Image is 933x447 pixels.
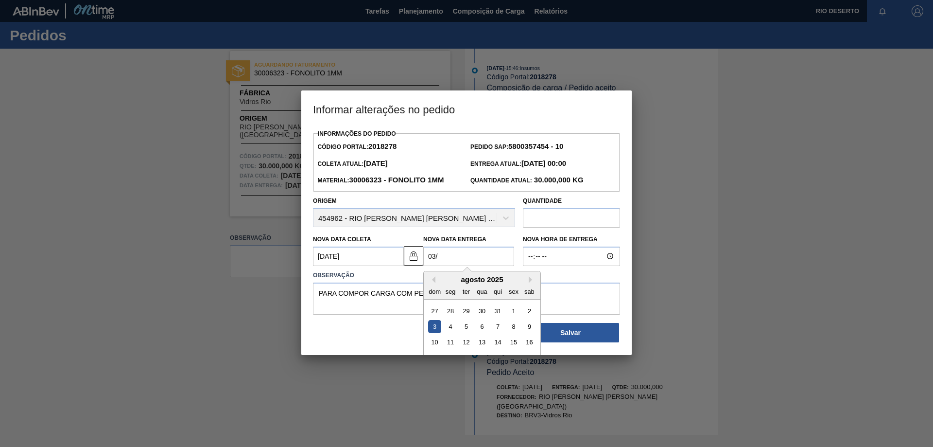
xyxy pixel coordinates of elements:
[522,323,619,342] button: Salvar
[523,352,536,365] div: Choose sábado, 23 de agosto de 2025
[404,246,423,266] button: locked
[317,161,387,167] span: Coleta Atual:
[317,177,444,184] span: Material:
[428,285,441,298] div: dom
[491,352,504,365] div: Choose quinta-feira, 21 de agosto de 2025
[444,352,457,365] div: Choose segunda-feira, 18 de agosto de 2025
[475,285,488,298] div: qua
[523,197,562,204] label: Quantidade
[460,304,473,317] div: Choose terça-feira, 29 de julho de 2025
[475,352,488,365] div: Choose quarta-feira, 20 de agosto de 2025
[508,142,563,150] strong: 5800357454 - 10
[444,320,457,333] div: Choose segunda-feira, 4 de agosto de 2025
[507,304,520,317] div: Choose sexta-feira, 1 de agosto de 2025
[363,159,388,167] strong: [DATE]
[313,268,620,283] label: Observação
[460,336,473,349] div: Choose terça-feira, 12 de agosto de 2025
[313,247,404,266] input: dd/mm/yyyy
[470,143,563,150] span: Pedido SAP:
[318,130,396,137] label: Informações do Pedido
[313,197,337,204] label: Origem
[428,336,441,349] div: Choose domingo, 10 de agosto de 2025
[428,320,441,333] div: Choose domingo, 3 de agosto de 2025
[429,276,435,283] button: Previous Month
[475,304,488,317] div: Choose quarta-feira, 30 de julho de 2025
[523,320,536,333] div: Choose sábado, 9 de agosto de 2025
[460,352,473,365] div: Choose terça-feira, 19 de agosto de 2025
[475,336,488,349] div: Choose quarta-feira, 13 de agosto de 2025
[460,320,473,333] div: Choose terça-feira, 5 de agosto de 2025
[491,304,504,317] div: Choose quinta-feira, 31 de julho de 2025
[444,304,457,317] div: Choose segunda-feira, 28 de julho de 2025
[349,176,444,184] strong: 30006323 - FONOLITO 1MM
[523,285,536,298] div: sab
[529,276,536,283] button: Next Month
[491,285,504,298] div: qui
[523,336,536,349] div: Choose sábado, 16 de agosto de 2025
[507,336,520,349] div: Choose sexta-feira, 15 de agosto de 2025
[428,352,441,365] div: Choose domingo, 17 de agosto de 2025
[470,161,566,167] span: Entrega Atual:
[313,283,620,315] textarea: PARA COMPOR CARGA COM PEDIDO:
[491,320,504,333] div: Choose quinta-feira, 7 de agosto de 2025
[444,285,457,298] div: seg
[424,275,540,284] div: agosto 2025
[521,159,566,167] strong: [DATE] 00:00
[313,236,371,243] label: Nova Data Coleta
[423,247,514,266] input: dd/mm/yyyy
[523,232,620,247] label: Nova Hora de Entrega
[368,142,397,150] strong: 2018278
[301,90,632,127] h3: Informar alterações no pedido
[408,250,419,262] img: locked
[423,236,486,243] label: Nova Data Entrega
[423,323,520,342] button: Fechar
[317,143,397,150] span: Código Portal:
[444,336,457,349] div: Choose segunda-feira, 11 de agosto de 2025
[470,177,584,184] span: Quantidade Atual:
[428,304,441,317] div: Choose domingo, 27 de julho de 2025
[507,320,520,333] div: Choose sexta-feira, 8 de agosto de 2025
[507,285,520,298] div: sex
[427,303,537,398] div: month 2025-08
[475,320,488,333] div: Choose quarta-feira, 6 de agosto de 2025
[532,176,584,184] strong: 30.000,000 KG
[491,336,504,349] div: Choose quinta-feira, 14 de agosto de 2025
[460,285,473,298] div: ter
[523,304,536,317] div: Choose sábado, 2 de agosto de 2025
[507,352,520,365] div: Choose sexta-feira, 22 de agosto de 2025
